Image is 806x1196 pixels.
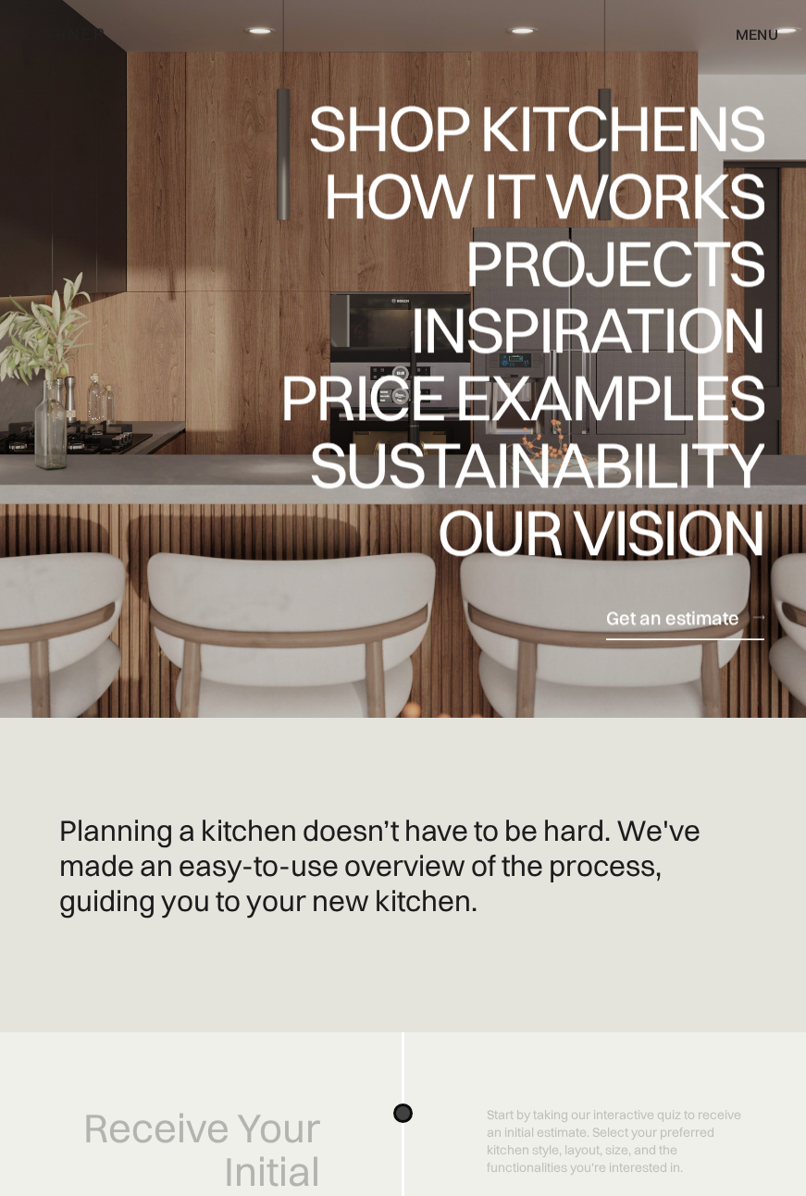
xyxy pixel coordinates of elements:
[465,230,764,295] div: Projects
[309,432,764,499] a: Sustainability
[279,365,764,433] a: Price examples
[606,595,764,640] a: Get an estimate
[308,95,764,163] a: Shop Kitchens
[465,230,764,298] a: Projects
[717,18,778,50] div: menu
[410,298,764,365] a: Inspiration
[606,605,739,630] div: Get an estimate
[437,499,764,564] div: Our vision
[308,95,764,160] div: Shop Kitchens
[736,27,778,42] div: menu
[323,163,764,228] div: How it works
[309,432,764,497] div: Sustainability
[279,365,764,430] div: Price examples
[410,298,764,363] div: Inspiration
[323,163,764,230] a: How it works
[437,499,764,567] a: Our vision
